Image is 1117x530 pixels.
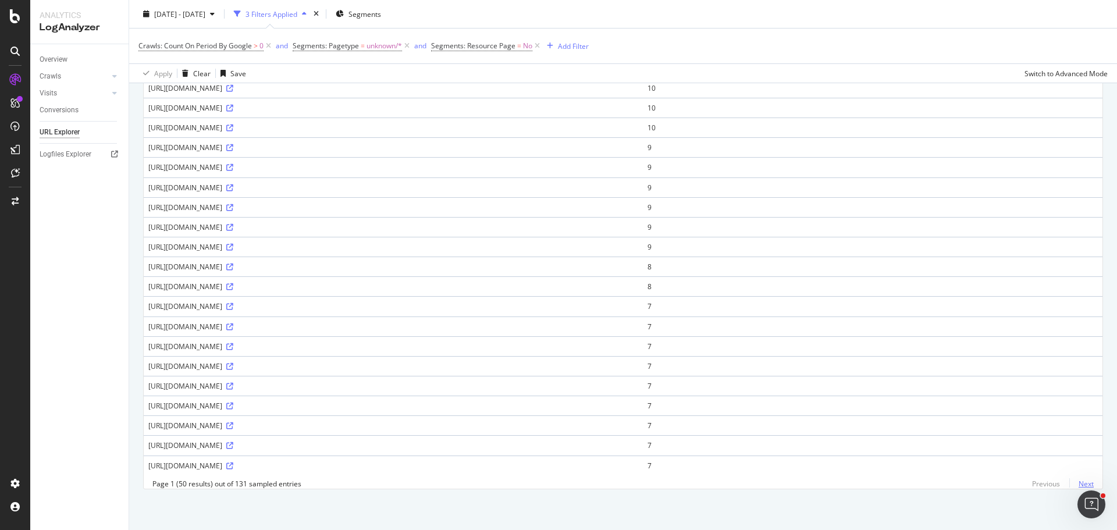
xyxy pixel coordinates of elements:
button: 3 Filters Applied [229,5,311,23]
button: Clear [177,64,211,83]
div: [URL][DOMAIN_NAME] [148,361,638,371]
td: 10 [643,98,1102,118]
td: 9 [643,217,1102,237]
td: 7 [643,376,1102,396]
button: Add Filter [542,39,589,53]
td: 7 [643,456,1102,475]
span: 0 [259,38,264,54]
div: [URL][DOMAIN_NAME] [148,461,638,471]
div: LogAnalyzer [40,21,119,34]
span: Segments [348,9,381,19]
div: [URL][DOMAIN_NAME] [148,123,638,133]
div: Add Filter [558,41,589,51]
span: = [361,41,365,51]
div: Page 1 (50 results) out of 131 sampled entries [152,479,301,489]
td: 7 [643,316,1102,336]
div: Clear [193,68,211,78]
div: [URL][DOMAIN_NAME] [148,183,638,193]
div: URL Explorer [40,126,80,138]
span: Crawls: Count On Period By Google [138,41,252,51]
div: Domain Overview [44,69,104,76]
div: Logfiles Explorer [40,148,91,161]
div: [URL][DOMAIN_NAME] [148,242,638,252]
span: unknown/* [367,38,402,54]
div: [URL][DOMAIN_NAME] [148,440,638,450]
span: > [254,41,258,51]
img: tab_keywords_by_traffic_grey.svg [116,67,125,77]
span: No [523,38,532,54]
div: Save [230,68,246,78]
td: 7 [643,415,1102,435]
div: [URL][DOMAIN_NAME] [148,222,638,232]
div: 3 Filters Applied [246,9,297,19]
div: [URL][DOMAIN_NAME] [148,381,638,391]
a: Visits [40,87,109,99]
td: 8 [643,257,1102,276]
div: [URL][DOMAIN_NAME] [148,202,638,212]
button: and [414,40,426,51]
div: [URL][DOMAIN_NAME] [148,421,638,431]
button: Segments [331,5,386,23]
div: [URL][DOMAIN_NAME] [148,322,638,332]
a: Logfiles Explorer [40,148,120,161]
span: Segments: Resource Page [431,41,515,51]
span: = [517,41,521,51]
div: Analytics [40,9,119,21]
img: tab_domain_overview_orange.svg [31,67,41,77]
div: Crawls [40,70,61,83]
div: Overview [40,54,67,66]
div: [URL][DOMAIN_NAME] [148,342,638,351]
div: and [276,41,288,51]
div: times [311,8,321,20]
div: [URL][DOMAIN_NAME] [148,401,638,411]
td: 7 [643,435,1102,455]
div: [URL][DOMAIN_NAME] [148,143,638,152]
td: 7 [643,396,1102,415]
td: 7 [643,356,1102,376]
div: [URL][DOMAIN_NAME] [148,83,638,93]
span: [DATE] - [DATE] [154,9,205,19]
td: 9 [643,197,1102,217]
div: v 4.0.25 [33,19,57,28]
div: [URL][DOMAIN_NAME] [148,301,638,311]
a: Conversions [40,104,120,116]
td: 10 [643,118,1102,137]
div: [URL][DOMAIN_NAME] [148,282,638,291]
td: 9 [643,157,1102,177]
div: Visits [40,87,57,99]
iframe: Intercom live chat [1077,490,1105,518]
button: Switch to Advanced Mode [1020,64,1108,83]
div: Apply [154,68,172,78]
button: [DATE] - [DATE] [138,5,219,23]
div: Conversions [40,104,79,116]
td: 9 [643,137,1102,157]
td: 9 [643,237,1102,257]
a: URL Explorer [40,126,120,138]
td: 10 [643,78,1102,98]
div: Keywords by Traffic [129,69,196,76]
div: Domain: [DOMAIN_NAME] [30,30,128,40]
td: 7 [643,296,1102,316]
td: 8 [643,276,1102,296]
span: Segments: Pagetype [293,41,359,51]
div: [URL][DOMAIN_NAME] [148,162,638,172]
img: logo_orange.svg [19,19,28,28]
a: Crawls [40,70,109,83]
div: [URL][DOMAIN_NAME] [148,262,638,272]
div: and [414,41,426,51]
button: Apply [138,64,172,83]
td: 7 [643,336,1102,356]
div: Switch to Advanced Mode [1024,68,1108,78]
a: Overview [40,54,120,66]
button: and [276,40,288,51]
td: 9 [643,177,1102,197]
img: website_grey.svg [19,30,28,40]
a: Next [1069,475,1094,492]
button: Save [216,64,246,83]
div: [URL][DOMAIN_NAME] [148,103,638,113]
